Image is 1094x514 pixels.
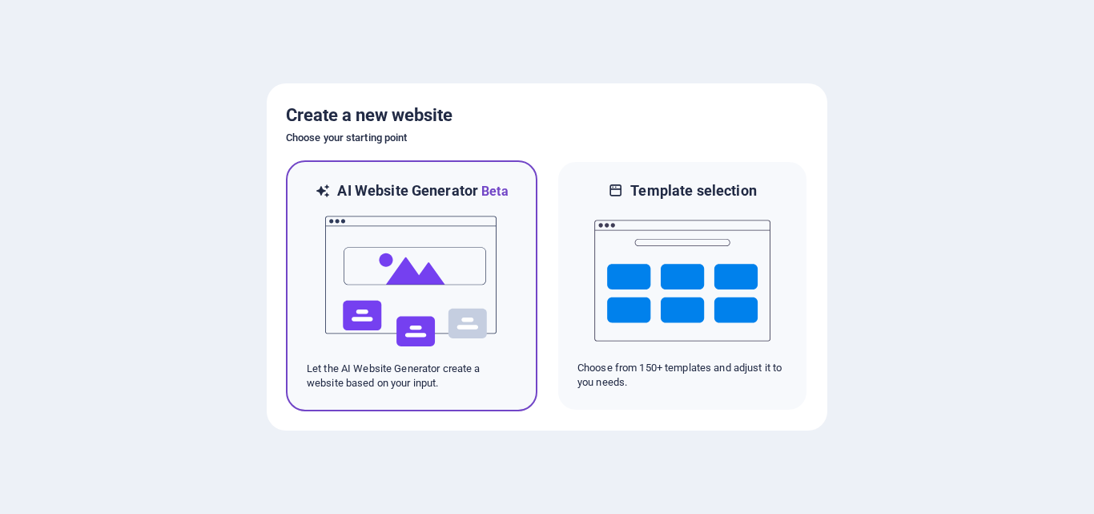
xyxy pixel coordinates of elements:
h5: Create a new website [286,103,808,128]
h6: Choose your starting point [286,128,808,148]
p: Let the AI Website Generator create a website based on your input. [307,362,517,391]
span: Beta [478,184,509,199]
div: AI Website GeneratorBetaaiLet the AI Website Generator create a website based on your input. [286,160,537,411]
h6: AI Website Generator [337,181,508,201]
img: ai [324,201,500,362]
p: Choose from 150+ templates and adjust it to you needs. [577,361,787,390]
div: Template selectionChoose from 150+ templates and adjust it to you needs. [557,160,808,411]
h6: Template selection [630,181,756,200]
